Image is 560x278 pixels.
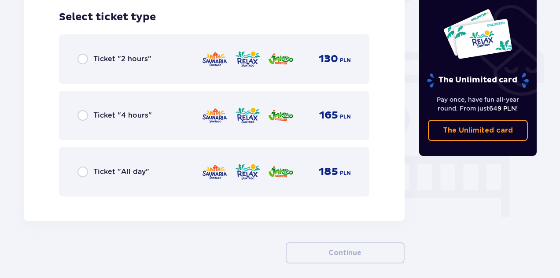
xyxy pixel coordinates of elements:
[202,50,228,68] img: zone logo
[340,113,351,121] p: PLN
[426,73,530,88] p: The Unlimited card
[340,169,351,177] p: PLN
[93,167,149,177] p: Ticket "All day"
[268,50,294,68] img: zone logo
[59,11,156,24] p: Select ticket type
[319,52,338,66] p: 130
[93,111,152,120] p: Ticket "4 hours"
[428,120,528,141] a: The Unlimited card
[319,109,338,122] p: 165
[319,165,338,178] p: 185
[328,248,361,258] p: Continue
[235,163,261,181] img: zone logo
[286,242,405,263] button: Continue
[93,54,151,64] p: Ticket "2 hours"
[202,106,228,125] img: zone logo
[340,56,351,64] p: PLN
[202,163,228,181] img: zone logo
[443,126,513,135] p: The Unlimited card
[235,50,261,68] img: zone logo
[268,106,294,125] img: zone logo
[235,106,261,125] img: zone logo
[268,163,294,181] img: zone logo
[428,95,528,113] p: Pay once, have fun all-year round. From just !
[489,105,516,112] span: 649 PLN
